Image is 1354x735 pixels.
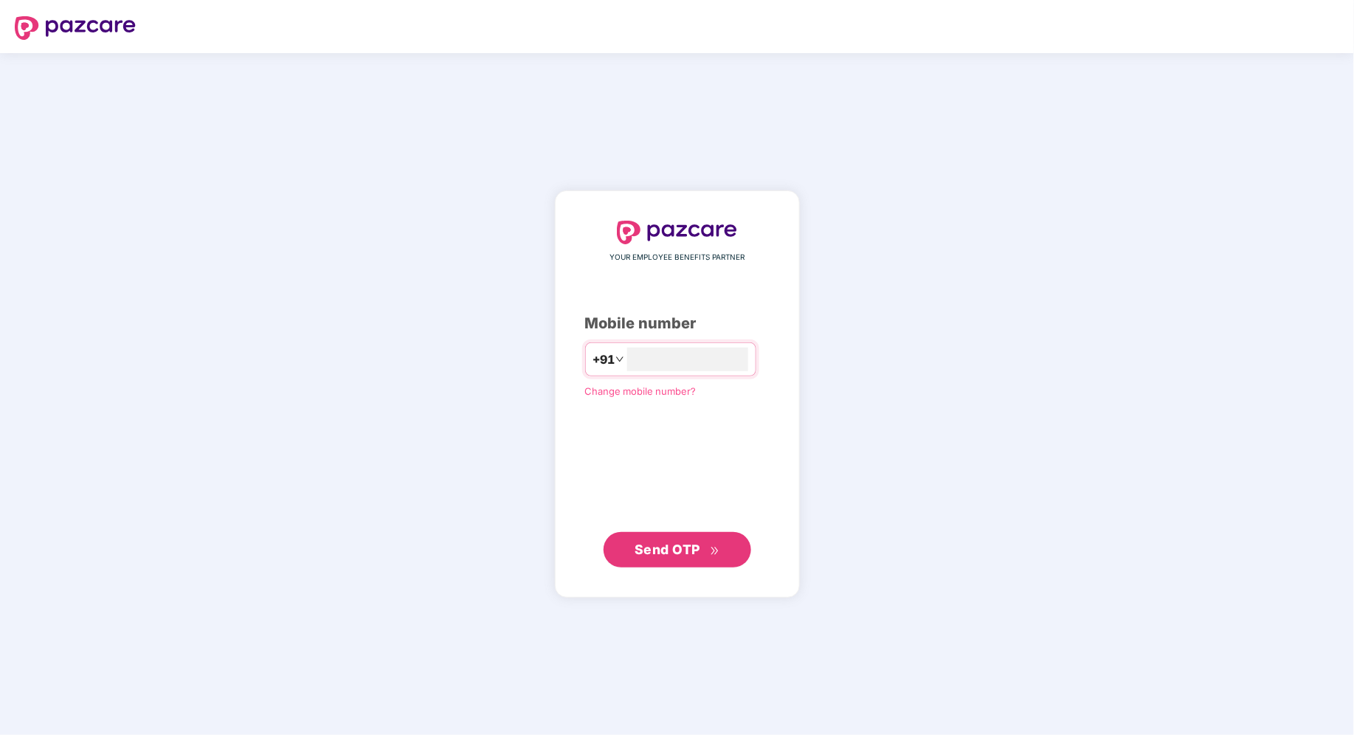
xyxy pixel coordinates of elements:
img: logo [15,16,136,40]
button: Send OTPdouble-right [604,532,751,567]
span: Send OTP [635,542,700,557]
span: double-right [710,546,719,556]
span: down [615,355,624,364]
div: Mobile number [585,312,770,335]
a: Change mobile number? [585,385,697,397]
img: logo [617,221,738,244]
span: +91 [593,351,615,369]
span: YOUR EMPLOYEE BENEFITS PARTNER [609,252,745,263]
